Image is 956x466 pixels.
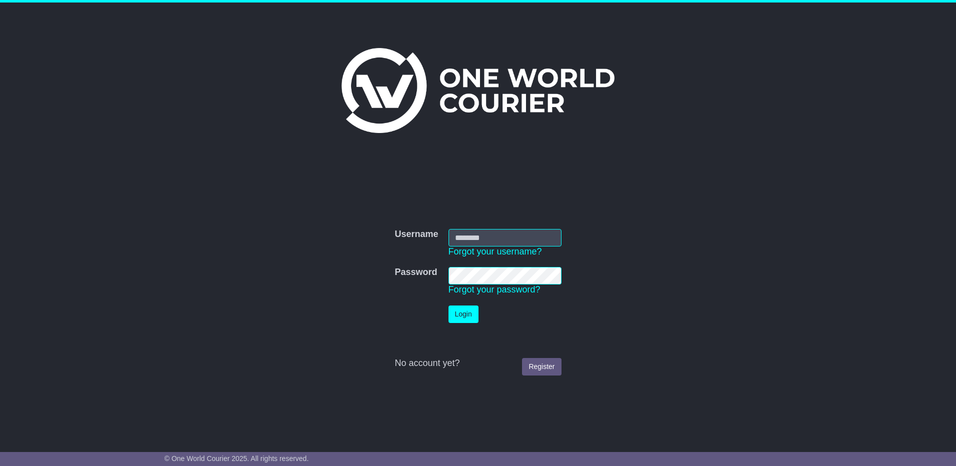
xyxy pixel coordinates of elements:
img: One World [341,48,614,133]
span: © One World Courier 2025. All rights reserved. [164,454,309,462]
a: Forgot your username? [448,246,542,256]
a: Forgot your password? [448,284,540,294]
label: Username [394,229,438,240]
div: No account yet? [394,358,561,369]
button: Login [448,305,478,323]
a: Register [522,358,561,375]
label: Password [394,267,437,278]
